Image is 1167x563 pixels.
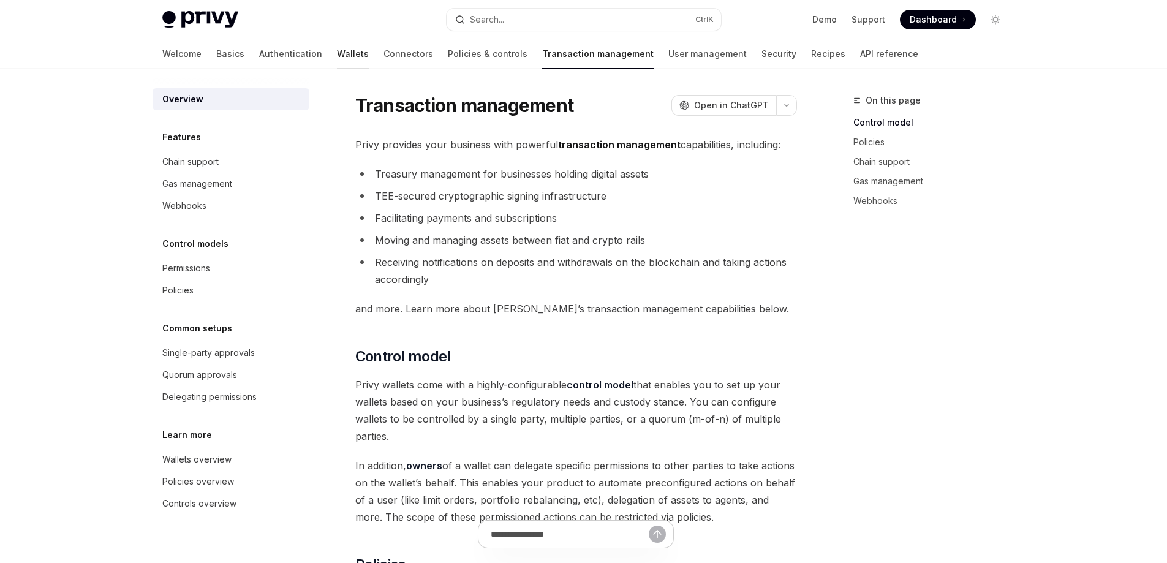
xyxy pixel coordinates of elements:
[355,94,574,116] h1: Transaction management
[162,154,219,169] div: Chain support
[900,10,976,29] a: Dashboard
[153,448,309,470] a: Wallets overview
[162,474,234,489] div: Policies overview
[162,261,210,276] div: Permissions
[383,39,433,69] a: Connectors
[542,39,654,69] a: Transaction management
[491,521,649,548] input: Ask a question...
[447,9,721,31] button: Open search
[162,39,202,69] a: Welcome
[162,346,255,360] div: Single-party approvals
[162,452,232,467] div: Wallets overview
[153,386,309,408] a: Delegating permissions
[558,138,681,151] strong: transaction management
[355,457,797,526] span: In addition, of a wallet can delegate specific permissions to other parties to take actions on th...
[860,39,918,69] a: API reference
[853,172,1015,191] a: Gas management
[910,13,957,26] span: Dashboard
[761,39,796,69] a: Security
[853,152,1015,172] a: Chain support
[259,39,322,69] a: Authentication
[162,428,212,442] h5: Learn more
[162,496,236,511] div: Controls overview
[853,113,1015,132] a: Control model
[162,390,257,404] div: Delegating permissions
[355,347,451,366] span: Control model
[162,283,194,298] div: Policies
[355,376,797,445] span: Privy wallets come with a highly-configurable that enables you to set up your wallets based on yo...
[852,13,885,26] a: Support
[153,279,309,301] a: Policies
[448,39,527,69] a: Policies & controls
[162,176,232,191] div: Gas management
[694,99,769,111] span: Open in ChatGPT
[355,136,797,153] span: Privy provides your business with powerful capabilities, including:
[866,93,921,108] span: On this page
[671,95,776,116] button: Open in ChatGPT
[812,13,837,26] a: Demo
[153,88,309,110] a: Overview
[355,232,797,249] li: Moving and managing assets between fiat and crypto rails
[986,10,1005,29] button: Toggle dark mode
[649,526,666,543] button: Send message
[355,187,797,205] li: TEE-secured cryptographic signing infrastructure
[216,39,244,69] a: Basics
[153,364,309,386] a: Quorum approvals
[355,300,797,317] span: and more. Learn more about [PERSON_NAME]’s transaction management capabilities below.
[153,173,309,195] a: Gas management
[853,132,1015,152] a: Policies
[162,130,201,145] h5: Features
[162,321,232,336] h5: Common setups
[162,11,238,28] img: light logo
[162,368,237,382] div: Quorum approvals
[337,39,369,69] a: Wallets
[355,254,797,288] li: Receiving notifications on deposits and withdrawals on the blockchain and taking actions accordingly
[853,191,1015,211] a: Webhooks
[811,39,845,69] a: Recipes
[355,165,797,183] li: Treasury management for businesses holding digital assets
[162,236,228,251] h5: Control models
[162,198,206,213] div: Webhooks
[153,493,309,515] a: Controls overview
[406,459,442,472] a: owners
[153,342,309,364] a: Single-party approvals
[355,210,797,227] li: Facilitating payments and subscriptions
[695,15,714,25] span: Ctrl K
[567,379,633,391] a: control model
[470,12,504,27] div: Search...
[153,151,309,173] a: Chain support
[153,195,309,217] a: Webhooks
[153,257,309,279] a: Permissions
[153,470,309,493] a: Policies overview
[162,92,203,107] div: Overview
[668,39,747,69] a: User management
